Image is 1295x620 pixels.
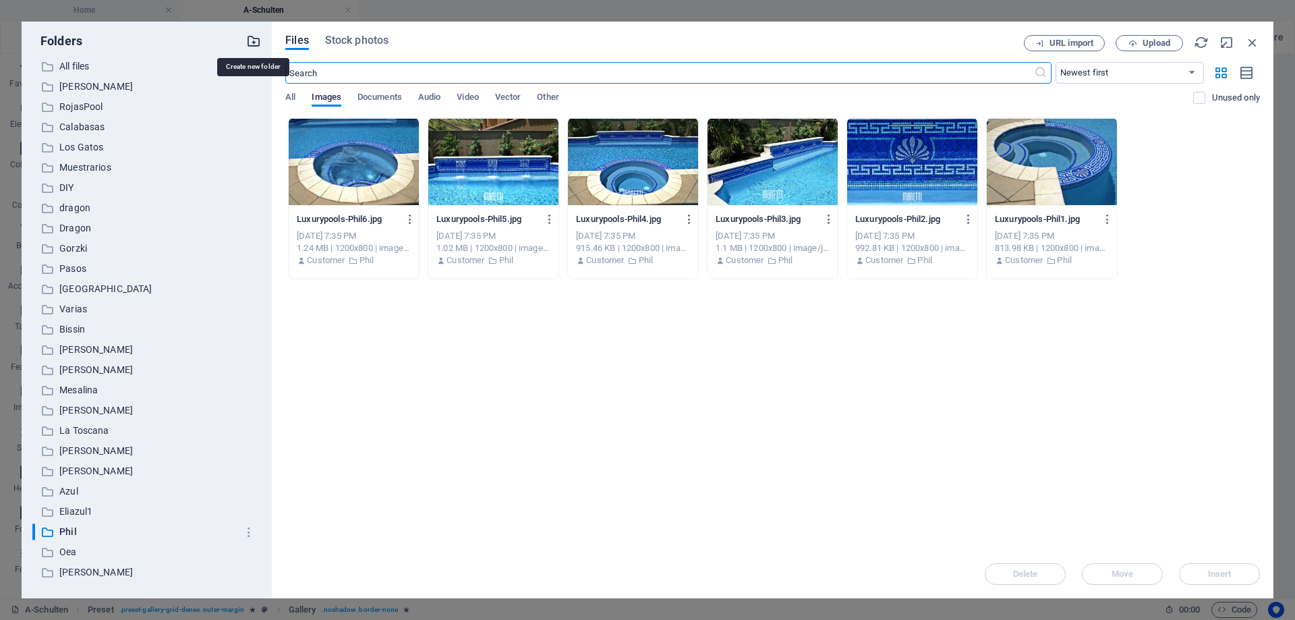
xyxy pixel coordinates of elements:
[59,180,236,196] p: DIY
[32,179,261,196] div: DIY
[59,342,236,358] p: [PERSON_NAME]
[32,301,261,318] div: Varias
[59,362,236,378] p: [PERSON_NAME]
[59,565,236,580] p: [PERSON_NAME]
[32,240,261,257] div: Gorzki
[32,159,261,176] div: Muestrarios
[59,59,236,74] p: All files
[59,241,236,256] p: Gorzki
[59,99,236,115] p: RojasPool
[312,89,341,108] span: Images
[447,254,484,266] p: Customer
[586,254,624,266] p: Customer
[32,139,261,156] div: Los Gatos
[359,254,374,266] p: Phil
[576,242,690,254] div: 915.46 KB | 1200x800 | image/jpeg
[59,443,236,459] p: [PERSON_NAME]
[59,79,236,94] p: [PERSON_NAME]
[495,89,521,108] span: Vector
[1116,35,1183,51] button: Upload
[59,221,236,236] p: Dragon
[59,484,236,499] p: Azul
[32,260,261,277] div: Pasos
[32,402,261,419] div: [PERSON_NAME]
[855,230,969,242] div: [DATE] 7:35 PM
[716,242,830,254] div: 1.1 MB | 1200x800 | image/jpeg
[32,98,261,115] div: RojasPool
[297,213,398,225] p: Luxurypools-Phil6.jpg
[32,362,261,378] div: [PERSON_NAME]
[325,32,388,49] span: Stock photos
[32,503,261,520] div: Eliazul1
[59,544,236,560] p: Oea
[32,524,261,540] div: ​Phil
[855,213,956,225] p: Luxurypools-Phil2.jpg
[32,584,261,601] div: [PERSON_NAME]
[32,341,261,358] div: [PERSON_NAME]
[457,89,478,108] span: Video
[59,140,236,155] p: Los Gatos
[1194,35,1209,50] i: Reload
[59,119,236,135] p: Calabasas
[1212,92,1260,104] p: Displays only files that are not in use on the website. Files added during this session can still...
[59,423,236,439] p: La Toscana
[1245,35,1260,50] i: Close
[59,281,236,297] p: [GEOGRAPHIC_DATA]
[59,261,236,277] p: Pasos
[285,62,1033,84] input: Search
[32,382,261,399] div: Mesalina
[32,200,261,217] div: dragon
[1024,35,1105,51] button: URL import
[1143,39,1170,47] span: Upload
[297,242,411,254] div: 1.24 MB | 1200x800 | image/jpeg
[855,242,969,254] div: 992.81 KB | 1200x800 | image/jpeg
[285,32,309,49] span: Files
[576,230,690,242] div: [DATE] 7:35 PM
[436,242,550,254] div: 1.02 MB | 1200x800 | image/jpeg
[59,160,236,175] p: Muestrarios
[418,89,440,108] span: Audio
[778,254,793,266] p: Phil
[59,200,236,216] p: dragon
[32,281,261,298] div: [GEOGRAPHIC_DATA]
[436,230,550,242] div: [DATE] 7:35 PM
[917,254,932,266] p: Phil
[716,213,817,225] p: Luxurypools-Phil3.jpg
[1005,254,1043,266] p: Customer
[32,463,261,480] div: [PERSON_NAME]
[32,544,261,561] div: Oea
[32,119,261,136] div: Calabasas
[285,89,295,108] span: All
[59,463,236,479] p: [PERSON_NAME]
[1219,35,1234,50] i: Minimize
[59,585,236,600] p: [PERSON_NAME]
[576,213,677,225] p: Luxurypools-Phil4.jpg
[995,242,1109,254] div: 813.98 KB | 1200x800 | image/jpeg
[1057,254,1072,266] p: Phil
[32,443,261,459] div: [PERSON_NAME]
[32,78,261,95] div: [PERSON_NAME]
[32,483,261,500] div: Azul
[32,220,261,237] div: Dragon
[995,213,1096,225] p: Luxurypools-Phil1.jpg
[59,302,236,317] p: Varias
[307,254,345,266] p: Customer
[297,230,411,242] div: [DATE] 7:35 PM
[639,254,654,266] p: Phil
[499,254,514,266] p: Phil
[59,403,236,418] p: [PERSON_NAME]
[59,322,236,337] p: Bissin
[32,422,261,439] div: La Toscana
[726,254,764,266] p: Customer
[59,504,236,519] p: Eliazul1
[32,524,35,540] div: ​
[995,230,1109,242] div: [DATE] 7:35 PM
[59,383,236,398] p: Mesalina
[59,524,236,540] p: Phil
[436,213,538,225] p: Luxurypools-Phil5.jpg
[32,32,82,50] p: Folders
[32,321,261,338] div: Bissin
[865,254,903,266] p: Customer
[357,89,402,108] span: Documents
[716,230,830,242] div: [DATE] 7:35 PM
